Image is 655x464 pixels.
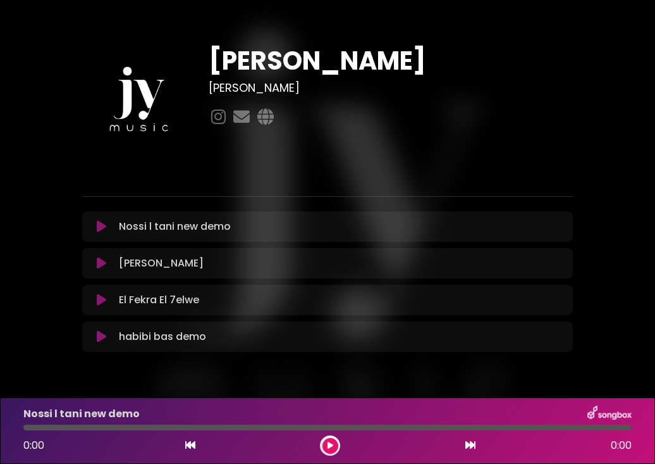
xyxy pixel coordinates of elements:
[119,292,199,308] p: El Fekra El 7elwe
[82,46,193,157] img: SetMLmNTQ6GQT1XN6ExO
[119,219,231,234] p: Nossi l tani new demo
[209,81,573,95] h3: [PERSON_NAME]
[119,329,206,344] p: habibi bas demo
[209,46,573,76] h1: [PERSON_NAME]
[119,256,204,271] p: [PERSON_NAME]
